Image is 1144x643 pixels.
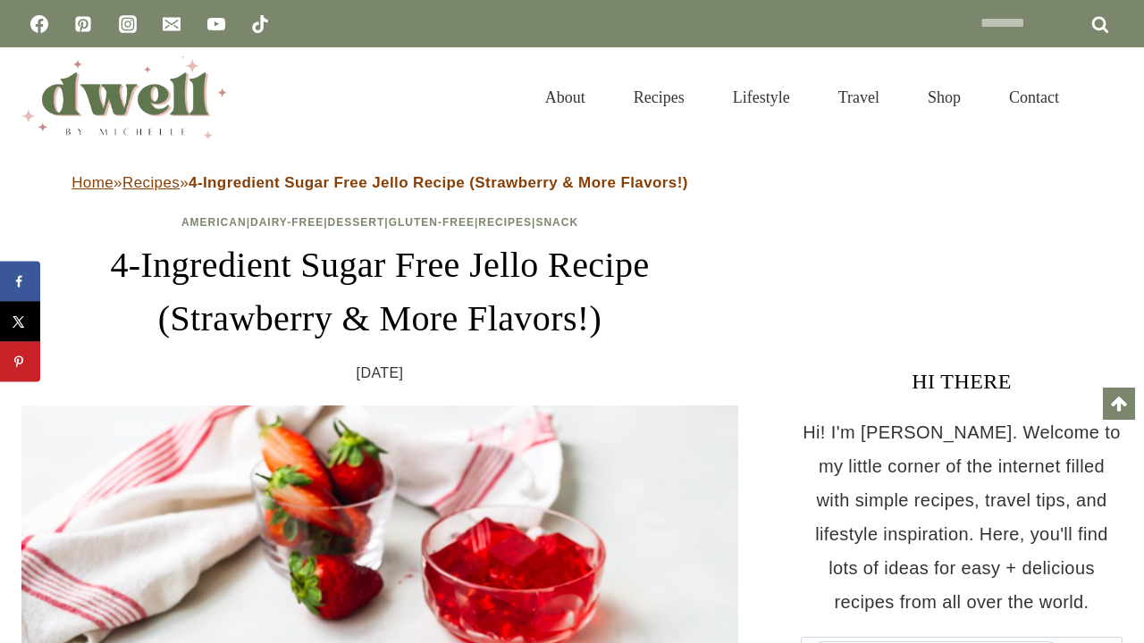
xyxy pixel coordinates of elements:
[110,6,146,42] a: Instagram
[242,6,278,42] a: TikTok
[328,216,385,229] a: Dessert
[122,174,180,191] a: Recipes
[814,66,904,129] a: Travel
[71,174,688,191] span: » »
[1092,82,1123,113] button: View Search Form
[154,6,189,42] a: Email
[65,6,101,42] a: Pinterest
[521,66,1083,129] nav: Primary Navigation
[198,6,234,42] a: YouTube
[801,415,1123,619] p: Hi! I'm [PERSON_NAME]. Welcome to my little corner of the internet filled with simple recipes, tr...
[801,365,1123,397] h3: HI THERE
[250,216,324,229] a: Dairy-Free
[985,66,1083,129] a: Contact
[21,56,227,138] img: DWELL by michelle
[389,216,475,229] a: Gluten-Free
[478,216,532,229] a: Recipes
[904,66,985,129] a: Shop
[21,238,738,346] h1: 4-Ingredient Sugar Free Jello Recipe (Strawberry & More Flavors!)
[709,66,814,129] a: Lifestyle
[71,174,114,191] a: Home
[181,216,247,229] a: American
[181,216,578,229] span: | | | | |
[189,174,688,191] strong: 4-Ingredient Sugar Free Jello Recipe (Strawberry & More Flavors!)
[521,66,610,129] a: About
[1103,388,1135,420] a: Scroll to top
[535,216,578,229] a: Snack
[357,360,404,387] time: [DATE]
[21,6,57,42] a: Facebook
[610,66,709,129] a: Recipes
